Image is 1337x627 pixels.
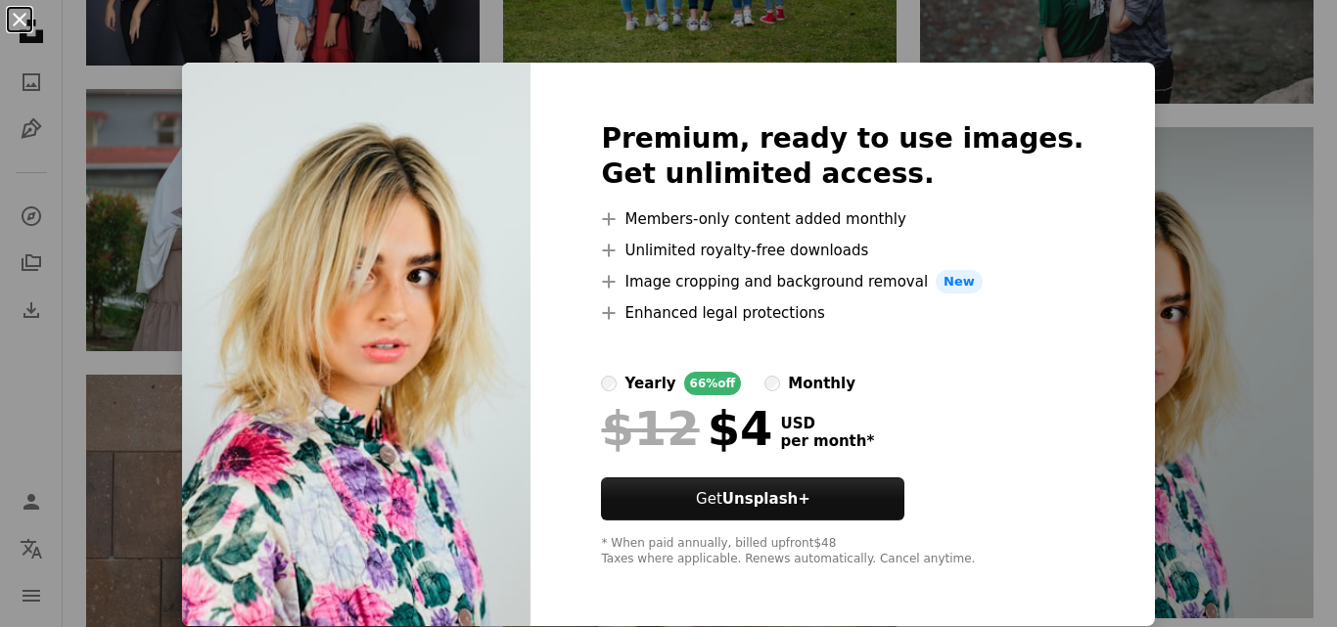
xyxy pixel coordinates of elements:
strong: Unsplash+ [722,490,810,508]
li: Members-only content added monthly [601,207,1083,231]
button: GetUnsplash+ [601,477,904,520]
div: $4 [601,403,772,454]
h2: Premium, ready to use images. Get unlimited access. [601,121,1083,192]
div: monthly [788,372,855,395]
span: $12 [601,403,699,454]
div: 66% off [684,372,742,395]
li: Unlimited royalty-free downloads [601,239,1083,262]
span: per month * [780,432,874,450]
span: New [936,270,983,293]
input: monthly [764,376,780,391]
div: * When paid annually, billed upfront $48 Taxes where applicable. Renews automatically. Cancel any... [601,536,1083,567]
input: yearly66%off [601,376,617,391]
li: Image cropping and background removal [601,270,1083,293]
div: yearly [624,372,675,395]
img: premium_photo-1668319915384-3cccf7689bef [182,63,530,626]
li: Enhanced legal protections [601,301,1083,325]
span: USD [780,415,874,432]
